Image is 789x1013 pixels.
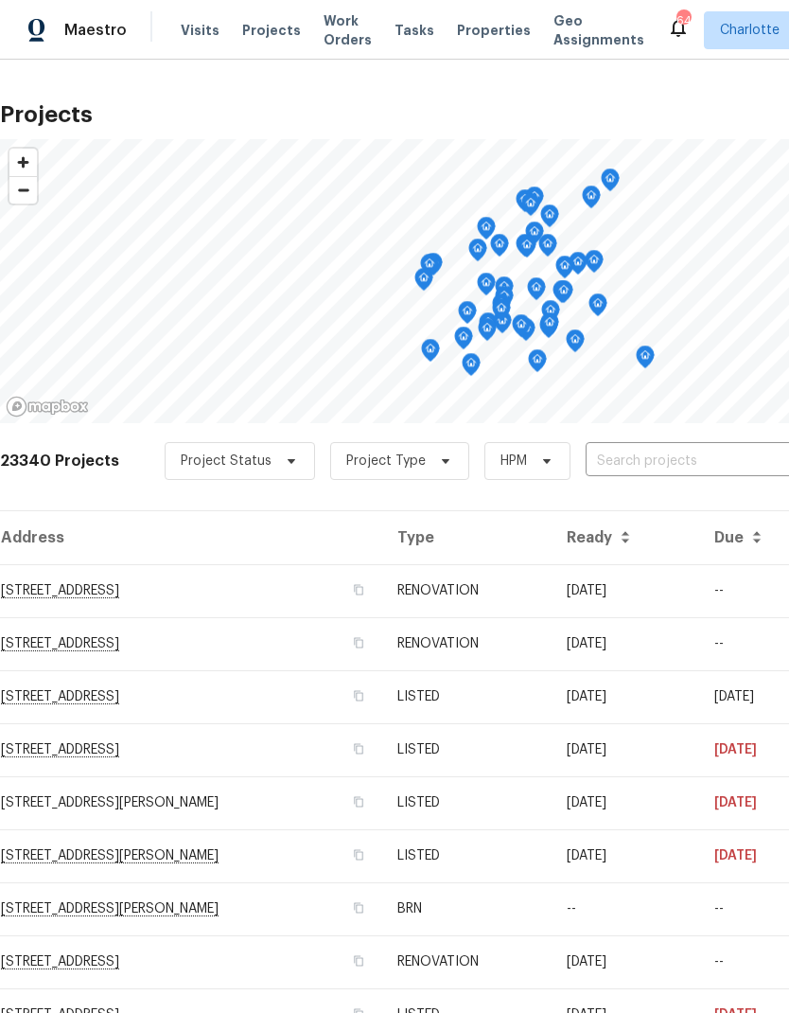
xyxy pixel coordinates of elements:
span: Work Orders [324,11,372,49]
div: Map marker [601,169,620,198]
div: Map marker [495,286,514,315]
div: Map marker [538,234,557,263]
div: Map marker [541,300,560,329]
button: Copy Address [350,793,367,810]
td: [DATE] [552,670,698,723]
div: Map marker [521,193,540,222]
button: Copy Address [350,687,367,704]
div: Map marker [554,280,573,310]
td: [DATE] [552,617,698,670]
div: Map marker [492,293,511,323]
td: RENOVATION [382,617,552,670]
span: HPM [500,452,527,471]
td: [DATE] [552,723,698,776]
span: Tasks [394,24,434,37]
div: Map marker [424,253,443,282]
span: Project Status [181,452,272,471]
td: [DATE] [552,935,698,988]
div: Map marker [420,254,439,283]
div: Map marker [552,280,571,310]
td: RENOVATION [382,564,552,617]
th: Ready [552,511,698,564]
td: LISTED [382,776,552,829]
div: Map marker [516,189,535,219]
div: Map marker [414,268,433,297]
td: LISTED [382,829,552,882]
button: Copy Address [350,952,367,969]
div: Map marker [479,312,498,342]
span: Project Type [346,452,426,471]
div: Map marker [516,234,535,263]
span: Properties [457,21,531,40]
div: Map marker [517,235,536,264]
div: Map marker [492,298,511,328]
td: BRN [382,882,552,935]
td: LISTED [382,670,552,723]
div: Map marker [555,256,574,285]
div: Map marker [421,339,440,368]
a: Mapbox homepage [6,396,89,418]
div: Map marker [495,276,514,306]
button: Copy Address [350,634,367,651]
th: Type [382,511,552,564]
button: Copy Address [350,899,367,916]
span: Projects [242,21,301,40]
div: Map marker [528,349,547,379]
div: Map marker [478,318,497,347]
span: Visits [181,21,219,40]
div: Map marker [477,217,496,246]
span: Maestro [64,21,127,40]
div: Map marker [527,277,546,307]
button: Copy Address [350,740,367,757]
td: -- [552,882,698,935]
td: [DATE] [552,564,698,617]
td: [DATE] [552,776,698,829]
button: Zoom out [9,176,37,204]
div: Map marker [490,234,509,263]
button: Zoom in [9,149,37,176]
div: Map marker [588,293,607,323]
div: Map marker [540,204,559,234]
div: Map marker [525,187,544,216]
td: [DATE] [552,829,698,882]
div: Map marker [462,353,481,382]
div: Map marker [539,315,558,345]
button: Copy Address [350,581,367,598]
div: Map marker [540,312,559,342]
div: Map marker [468,239,487,268]
div: Map marker [458,301,477,330]
div: Map marker [512,314,531,344]
button: Copy Address [350,846,367,863]
div: Map marker [566,329,585,359]
div: Map marker [582,186,601,215]
div: Map marker [636,346,655,375]
td: RENOVATION [382,935,552,988]
div: Map marker [569,252,587,281]
td: LISTED [382,723,552,776]
div: Map marker [454,327,473,356]
div: Map marker [585,250,604,279]
div: 64 [676,11,690,30]
span: Geo Assignments [553,11,644,49]
div: Map marker [477,273,496,302]
span: Charlotte [720,21,780,40]
span: Zoom out [9,177,37,204]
